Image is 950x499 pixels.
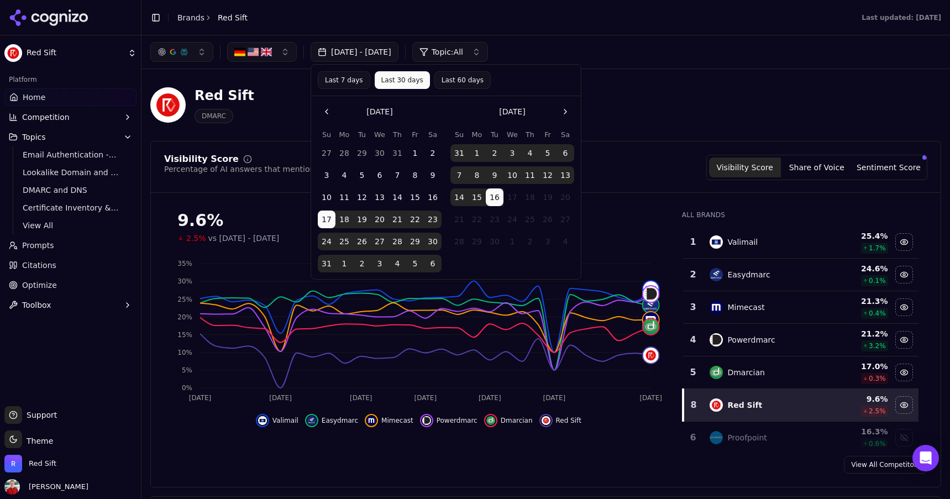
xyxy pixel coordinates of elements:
[353,129,371,140] th: Tuesday
[450,144,468,162] button: Sunday, August 31st, 2025, selected
[479,394,501,402] tspan: [DATE]
[727,269,770,280] div: Easydmarc
[643,297,659,313] img: easydmarc
[844,456,927,474] a: View All Competitors
[643,319,659,334] img: dmarcian
[177,260,192,267] tspan: 35%
[350,394,372,402] tspan: [DATE]
[912,445,939,471] div: Open Intercom Messenger
[208,233,280,244] span: vs [DATE] - [DATE]
[710,398,723,412] img: red sift
[305,414,358,427] button: Hide easydmarc data
[643,312,659,328] img: mimecast
[687,431,699,444] div: 6
[177,277,192,285] tspan: 30%
[437,416,477,425] span: Powerdmarc
[256,414,298,427] button: Hide valimail data
[424,166,442,184] button: Saturday, August 9th, 2025
[406,166,424,184] button: Friday, August 8th, 2025
[710,235,723,249] img: valimail
[381,416,413,425] span: Mimecast
[424,211,442,228] button: Saturday, August 23rd, 2025, selected
[424,188,442,206] button: Saturday, August 16th, 2025
[4,455,56,472] button: Open organization switcher
[23,167,119,178] span: Lookalike Domain and Brand Protection
[468,166,486,184] button: Monday, September 8th, 2025, selected
[450,166,468,184] button: Sunday, September 7th, 2025, selected
[389,233,406,250] button: Thursday, August 28th, 2025, selected
[272,416,298,425] span: Valimail
[365,414,413,427] button: Hide mimecast data
[335,144,353,162] button: Monday, July 28th, 2025
[539,166,557,184] button: Friday, September 12th, 2025, selected
[371,211,389,228] button: Wednesday, August 20th, 2025, selected
[248,46,259,57] img: US
[22,132,46,143] span: Topics
[22,437,53,445] span: Theme
[353,166,371,184] button: Tuesday, August 5th, 2025
[311,42,398,62] button: [DATE] - [DATE]
[24,482,88,492] span: [PERSON_NAME]
[406,188,424,206] button: Friday, August 15th, 2025
[371,233,389,250] button: Wednesday, August 27th, 2025, selected
[335,255,353,272] button: Monday, September 1st, 2025, selected
[557,166,574,184] button: Saturday, September 13th, 2025, selected
[406,211,424,228] button: Friday, August 22nd, 2025, selected
[335,233,353,250] button: Monday, August 25th, 2025, selected
[710,431,723,444] img: proofpoint
[371,144,389,162] button: Wednesday, July 30th, 2025
[710,333,723,346] img: powerdmarc
[542,416,550,425] img: red sift
[218,12,248,23] span: Red Sift
[424,144,442,162] button: Saturday, August 2nd, 2025
[503,166,521,184] button: Wednesday, September 10th, 2025, selected
[195,109,233,123] span: DMARC
[557,103,574,120] button: Go to the Next Month
[869,439,886,448] span: 0.6 %
[389,211,406,228] button: Thursday, August 21st, 2025, selected
[557,129,574,140] th: Saturday
[687,333,699,346] div: 4
[687,301,699,314] div: 3
[406,233,424,250] button: Friday, August 29th, 2025, selected
[727,302,764,313] div: Mimecast
[318,166,335,184] button: Sunday, August 3rd, 2025
[318,211,335,228] button: Sunday, August 17th, 2025, selected
[468,144,486,162] button: Monday, September 1st, 2025, selected
[539,129,557,140] th: Friday
[414,394,437,402] tspan: [DATE]
[318,144,335,162] button: Sunday, July 27th, 2025
[486,144,503,162] button: Tuesday, September 2nd, 2025, selected
[261,46,272,57] img: GB
[318,255,335,272] button: Sunday, August 31st, 2025, selected
[486,416,495,425] img: dmarcian
[827,426,888,437] div: 16.3 %
[862,13,941,22] div: Last updated: [DATE]
[683,324,918,356] tr: 4powerdmarcPowerdmarc21.2%3.2%Hide powerdmarc data
[539,144,557,162] button: Friday, September 5th, 2025, selected
[27,48,123,58] span: Red Sift
[727,334,775,345] div: Powerdmarc
[827,393,888,405] div: 9.6 %
[434,71,491,89] button: Last 60 days
[258,416,267,425] img: valimail
[307,416,316,425] img: easydmarc
[501,416,533,425] span: Dmarcian
[643,281,659,297] img: valimail
[22,240,54,251] span: Prompts
[406,144,424,162] button: Friday, August 1st, 2025
[322,416,358,425] span: Easydmarc
[827,263,888,274] div: 24.6 %
[683,291,918,324] tr: 3mimecastMimecast21.3%0.4%Hide mimecast data
[687,235,699,249] div: 1
[29,459,56,469] span: Red Sift
[689,398,699,412] div: 8
[22,280,57,291] span: Optimize
[177,12,248,23] nav: breadcrumb
[827,328,888,339] div: 21.2 %
[18,147,123,162] a: Email Authentication - Top of Funnel
[371,166,389,184] button: Wednesday, August 6th, 2025
[869,374,886,383] span: 0.3 %
[177,211,660,230] div: 9.6%
[424,129,442,140] th: Saturday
